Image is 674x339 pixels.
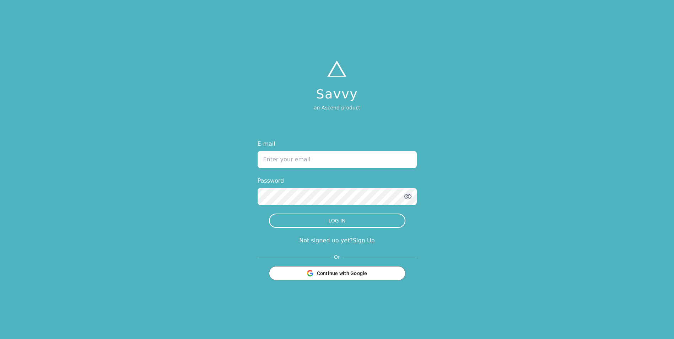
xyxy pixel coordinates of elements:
[269,266,405,280] button: Continue with Google
[258,177,417,185] label: Password
[314,87,360,101] h1: Savvy
[269,214,405,228] button: LOG IN
[314,104,360,111] p: an Ascend product
[353,237,375,244] a: Sign Up
[258,140,417,148] label: E-mail
[331,253,343,260] span: Or
[299,237,353,244] span: Not signed up yet?
[258,151,417,168] input: Enter your email
[317,270,367,277] span: Continue with Google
